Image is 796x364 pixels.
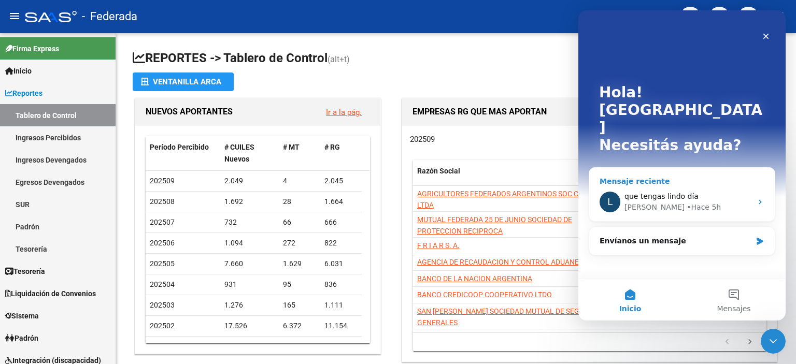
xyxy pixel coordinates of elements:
div: 732 [224,216,275,228]
span: AGRICULTORES FEDERADOS ARGENTINOS SOC COOP LTDA [417,190,593,210]
span: # MT [283,143,300,151]
span: 202508 [150,197,175,206]
div: 7.660 [224,258,275,270]
span: # CUILES Nuevos [224,143,254,163]
div: 1.664 [324,196,358,208]
datatable-header-cell: Período Percibido [146,136,220,170]
button: Ir a la pág. [318,103,370,122]
span: 202505 [150,259,175,268]
datatable-header-cell: # RG [320,136,362,170]
div: 1.276 [224,299,275,311]
span: 202502 [150,322,175,330]
div: 95 [283,279,316,290]
span: 202509 [150,177,175,185]
span: F R I A R S. A. [417,241,460,250]
span: Reportes [5,88,42,99]
div: 666 [324,216,358,228]
span: EMPRESAS RG QUE MAS APORTAN [413,107,547,117]
span: Padrón [5,332,38,344]
span: MUTUAL FEDERADA 25 DE JUNIO SOCIEDAD DE PROTECCION RECIPROCA [417,215,572,236]
span: Firma Express [5,43,59,54]
span: AGENCIA DE RECAUDACION Y CONTROL ADUANERO [417,258,589,266]
div: 822 [324,237,358,249]
span: Liquidación de Convenios [5,288,96,299]
button: Ventanilla ARCA [133,72,234,91]
div: 1.692 [224,196,275,208]
div: 2.045 [324,175,358,187]
div: 1.629 [283,258,316,270]
span: 202503 [150,301,175,309]
div: 6.031 [324,258,358,270]
span: BANCO CREDICOOP COOPERATIVO LTDO [417,290,552,299]
span: 202509 [410,135,435,144]
span: Inicio [5,65,32,77]
div: 17.526 [224,320,275,332]
span: Sistema [5,310,39,322]
div: 28 [283,196,316,208]
a: go to previous page [717,337,737,348]
span: Razón Social [417,167,460,175]
div: 272 [283,237,316,249]
div: 6.372 [283,320,316,332]
a: Ir a la pág. [326,108,362,117]
a: go to next page [740,337,760,348]
div: 1 [324,341,358,353]
div: 4 [283,175,316,187]
div: 66 [283,216,316,228]
div: 165 [283,299,316,311]
div: 11.154 [324,320,358,332]
iframe: Intercom live chat [578,10,786,321]
span: BANCO DE LA NACION ARGENTINA [417,274,532,283]
span: SAN [PERSON_NAME] SOCIEDAD MUTUAL DE SEGUROS GENERALES [417,307,598,327]
mat-icon: menu [8,10,21,22]
div: 0 [283,341,316,353]
div: 1.094 [224,237,275,249]
span: (alt+t) [328,54,350,64]
div: 1.111 [324,299,358,311]
span: 202507 [150,218,175,226]
datatable-header-cell: # CUILES Nuevos [220,136,279,170]
div: 1 [224,341,275,353]
span: 202504 [150,280,175,288]
iframe: Intercom live chat [761,329,786,354]
div: 836 [324,279,358,290]
span: NUEVOS APORTANTES [146,107,233,117]
div: Ventanilla ARCA [141,72,225,91]
datatable-header-cell: # MT [279,136,320,170]
span: 202501 [150,342,175,351]
div: 931 [224,279,275,290]
span: 202506 [150,239,175,247]
span: - Federada [82,5,137,28]
datatable-header-cell: Razón Social [413,160,608,194]
span: Tesorería [5,266,45,277]
h1: REPORTES -> Tablero de Control [133,50,779,68]
span: # RG [324,143,340,151]
span: Período Percibido [150,143,209,151]
div: 2.049 [224,175,275,187]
